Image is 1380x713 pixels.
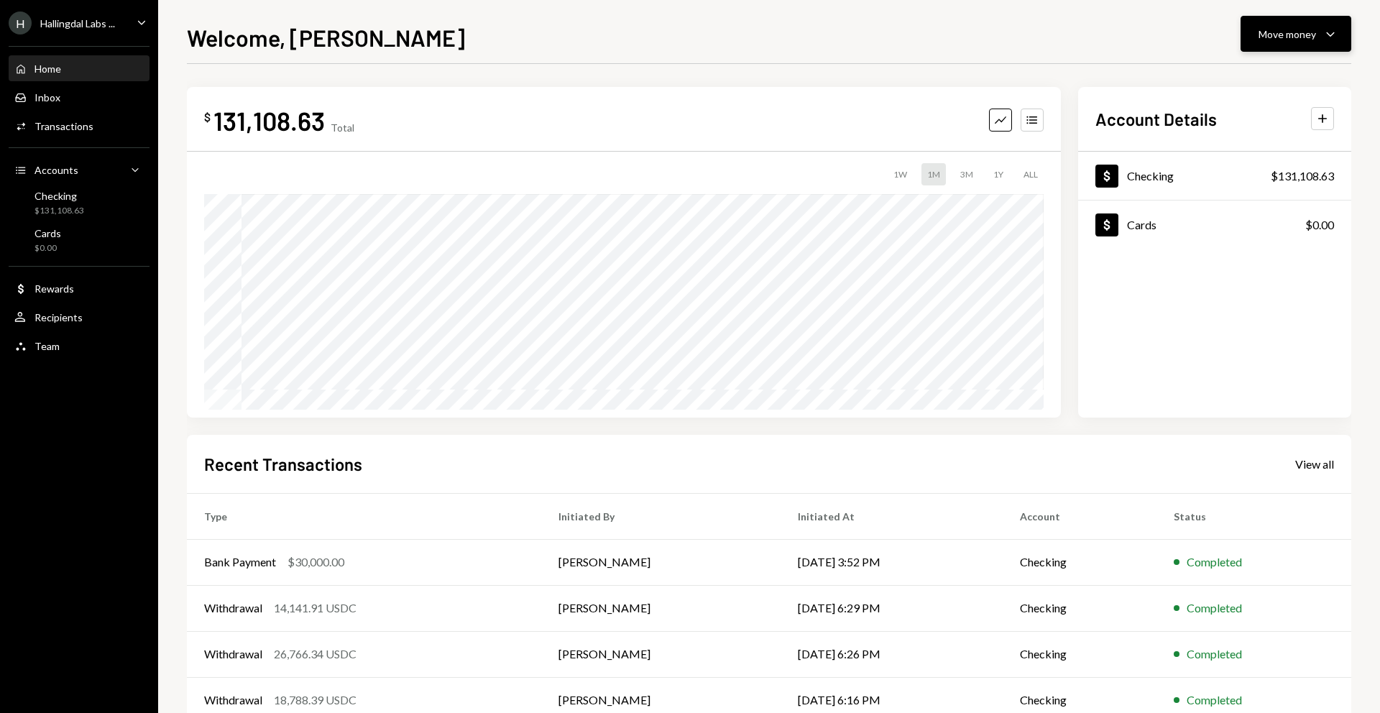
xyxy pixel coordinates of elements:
[1078,201,1351,249] a: Cards$0.00
[1187,553,1242,571] div: Completed
[204,691,262,709] div: Withdrawal
[1259,27,1316,42] div: Move money
[1003,585,1156,631] td: Checking
[988,163,1009,185] div: 1Y
[9,84,149,110] a: Inbox
[781,631,1003,677] td: [DATE] 6:26 PM
[781,585,1003,631] td: [DATE] 6:29 PM
[1003,631,1156,677] td: Checking
[204,452,362,476] h2: Recent Transactions
[9,333,149,359] a: Team
[9,304,149,330] a: Recipients
[187,23,465,52] h1: Welcome, [PERSON_NAME]
[1078,152,1351,200] a: Checking$131,108.63
[1187,645,1242,663] div: Completed
[34,340,60,352] div: Team
[1095,107,1217,131] h2: Account Details
[1127,169,1174,183] div: Checking
[34,242,61,254] div: $0.00
[274,691,356,709] div: 18,788.39 USDC
[204,599,262,617] div: Withdrawal
[1003,493,1156,539] th: Account
[274,645,356,663] div: 26,766.34 USDC
[1305,216,1334,234] div: $0.00
[1187,599,1242,617] div: Completed
[9,223,149,257] a: Cards$0.00
[1295,456,1334,471] a: View all
[1271,167,1334,185] div: $131,108.63
[274,599,356,617] div: 14,141.91 USDC
[1003,539,1156,585] td: Checking
[204,645,262,663] div: Withdrawal
[331,121,354,134] div: Total
[9,157,149,183] a: Accounts
[1127,218,1156,231] div: Cards
[34,190,84,202] div: Checking
[40,17,115,29] div: Hallingdal Labs ...
[541,585,781,631] td: [PERSON_NAME]
[213,104,325,137] div: 131,108.63
[34,282,74,295] div: Rewards
[34,164,78,176] div: Accounts
[1156,493,1351,539] th: Status
[541,631,781,677] td: [PERSON_NAME]
[9,55,149,81] a: Home
[888,163,913,185] div: 1W
[1187,691,1242,709] div: Completed
[1295,457,1334,471] div: View all
[34,205,84,217] div: $131,108.63
[1241,16,1351,52] button: Move money
[781,539,1003,585] td: [DATE] 3:52 PM
[541,539,781,585] td: [PERSON_NAME]
[9,185,149,220] a: Checking$131,108.63
[9,275,149,301] a: Rewards
[34,227,61,239] div: Cards
[287,553,344,571] div: $30,000.00
[34,63,61,75] div: Home
[204,110,211,124] div: $
[954,163,979,185] div: 3M
[9,11,32,34] div: H
[921,163,946,185] div: 1M
[187,493,541,539] th: Type
[204,553,276,571] div: Bank Payment
[9,113,149,139] a: Transactions
[541,493,781,539] th: Initiated By
[34,120,93,132] div: Transactions
[34,311,83,323] div: Recipients
[34,91,60,103] div: Inbox
[1018,163,1044,185] div: ALL
[781,493,1003,539] th: Initiated At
